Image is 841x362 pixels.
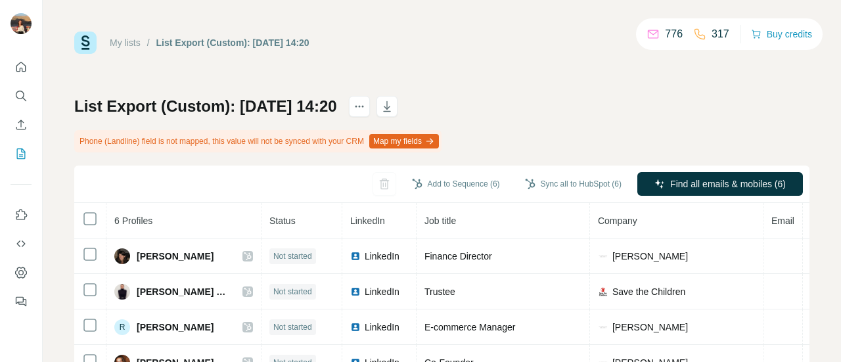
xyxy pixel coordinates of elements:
[369,134,439,148] button: Map my fields
[137,321,214,334] span: [PERSON_NAME]
[147,36,150,49] li: /
[665,26,683,42] p: 776
[516,174,631,194] button: Sync all to HubSpot (6)
[11,261,32,284] button: Dashboard
[350,322,361,332] img: LinkedIn logo
[137,250,214,263] span: [PERSON_NAME]
[350,286,361,297] img: LinkedIn logo
[114,248,130,264] img: Avatar
[11,113,32,137] button: Enrich CSV
[11,290,32,313] button: Feedback
[11,13,32,34] img: Avatar
[11,84,32,108] button: Search
[637,172,803,196] button: Find all emails & mobiles (6)
[598,322,608,332] img: company-logo
[114,319,130,335] div: R
[114,215,152,226] span: 6 Profiles
[273,286,312,298] span: Not started
[269,215,296,226] span: Status
[365,321,399,334] span: LinkedIn
[612,321,688,334] span: [PERSON_NAME]
[137,285,229,298] span: [PERSON_NAME] Hearst
[74,96,337,117] h1: List Export (Custom): [DATE] 14:20
[771,215,794,226] span: Email
[156,36,309,49] div: List Export (Custom): [DATE] 14:20
[403,174,509,194] button: Add to Sequence (6)
[424,251,492,261] span: Finance Director
[350,251,361,261] img: LinkedIn logo
[273,250,312,262] span: Not started
[11,203,32,227] button: Use Surfe on LinkedIn
[424,322,516,332] span: E-commerce Manager
[598,251,608,261] img: company-logo
[349,96,370,117] button: actions
[74,32,97,54] img: Surfe Logo
[114,284,130,300] img: Avatar
[365,250,399,263] span: LinkedIn
[612,285,685,298] span: Save the Children
[751,25,812,43] button: Buy credits
[670,177,786,191] span: Find all emails & mobiles (6)
[712,26,729,42] p: 317
[424,286,455,297] span: Trustee
[350,215,385,226] span: LinkedIn
[11,232,32,256] button: Use Surfe API
[612,250,688,263] span: [PERSON_NAME]
[74,130,442,152] div: Phone (Landline) field is not mapped, this value will not be synced with your CRM
[110,37,141,48] a: My lists
[11,55,32,79] button: Quick start
[424,215,456,226] span: Job title
[11,142,32,166] button: My lists
[273,321,312,333] span: Not started
[365,285,399,298] span: LinkedIn
[598,215,637,226] span: Company
[598,286,608,297] img: company-logo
